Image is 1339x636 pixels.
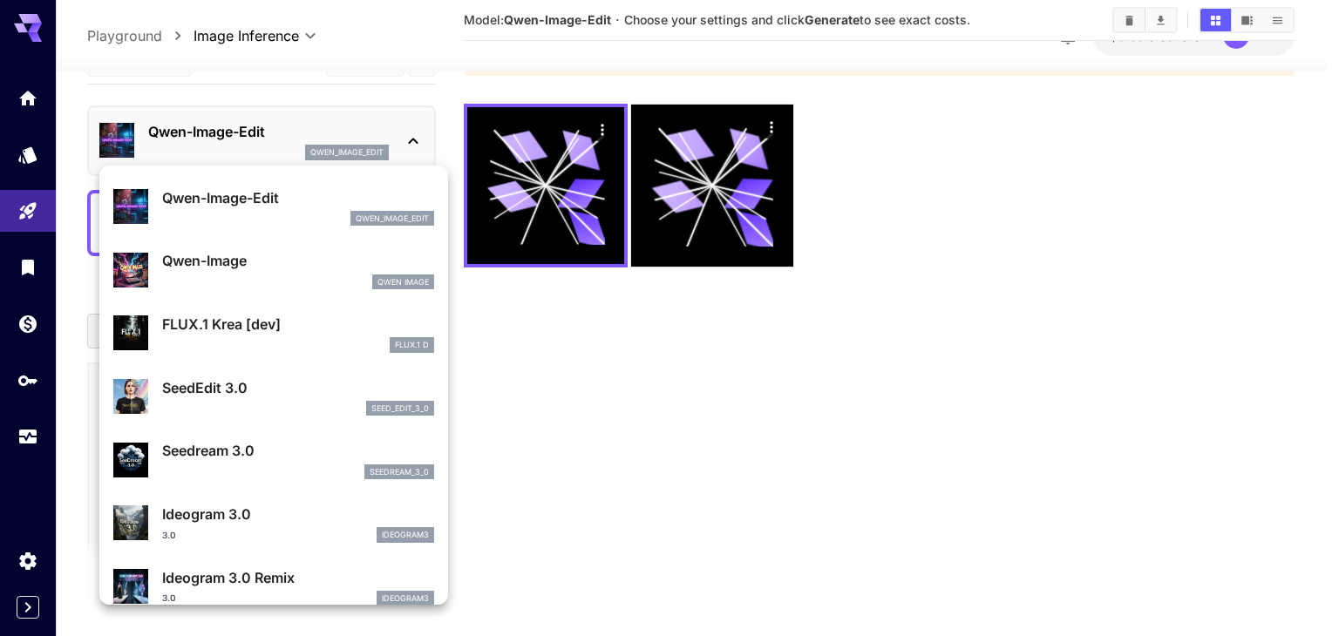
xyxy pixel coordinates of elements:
p: Ideogram 3.0 [162,504,434,524]
p: seedream_3_0 [370,466,429,478]
p: FLUX.1 Krea [dev] [162,314,434,335]
div: Qwen-Image-Editqwen_image_edit [113,180,434,233]
p: 3.0 [162,529,176,542]
p: SeedEdit 3.0 [162,377,434,398]
div: SeedEdit 3.0seed_edit_3_0 [113,370,434,423]
p: Qwen-Image-Edit [162,187,434,208]
div: Ideogram 3.03.0ideogram3 [113,497,434,550]
p: 3.0 [162,592,176,605]
p: Qwen-Image [162,250,434,271]
p: Ideogram 3.0 Remix [162,567,434,588]
div: Qwen-ImageQwen Image [113,243,434,296]
p: ideogram3 [382,529,429,541]
p: qwen_image_edit [356,213,429,225]
div: Seedream 3.0seedream_3_0 [113,433,434,486]
div: Ideogram 3.0 Remix3.0ideogram3 [113,560,434,613]
p: Seedream 3.0 [162,440,434,461]
p: ideogram3 [382,592,429,605]
p: Qwen Image [377,276,429,288]
p: seed_edit_3_0 [371,403,429,415]
div: FLUX.1 Krea [dev]FLUX.1 D [113,307,434,360]
p: FLUX.1 D [395,339,429,351]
